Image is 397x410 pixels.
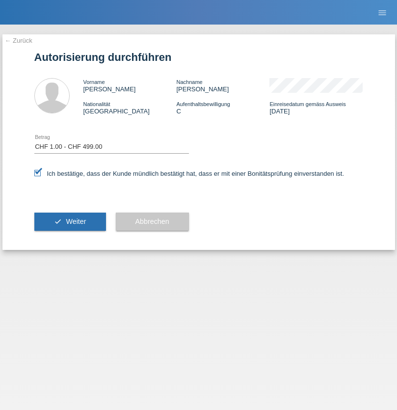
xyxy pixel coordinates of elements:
[66,218,86,225] span: Weiter
[116,213,189,231] button: Abbrechen
[34,170,344,177] label: Ich bestätige, dass der Kunde mündlich bestätigt hat, dass er mit einer Bonitätsprüfung einversta...
[83,79,105,85] span: Vorname
[34,213,106,231] button: check Weiter
[377,8,387,18] i: menu
[83,101,110,107] span: Nationalität
[5,37,32,44] a: ← Zurück
[34,51,363,63] h1: Autorisierung durchführen
[176,78,269,93] div: [PERSON_NAME]
[83,100,177,115] div: [GEOGRAPHIC_DATA]
[135,218,169,225] span: Abbrechen
[83,78,177,93] div: [PERSON_NAME]
[176,101,230,107] span: Aufenthaltsbewilligung
[176,79,202,85] span: Nachname
[269,100,363,115] div: [DATE]
[372,9,392,15] a: menu
[176,100,269,115] div: C
[54,218,62,225] i: check
[269,101,345,107] span: Einreisedatum gemäss Ausweis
